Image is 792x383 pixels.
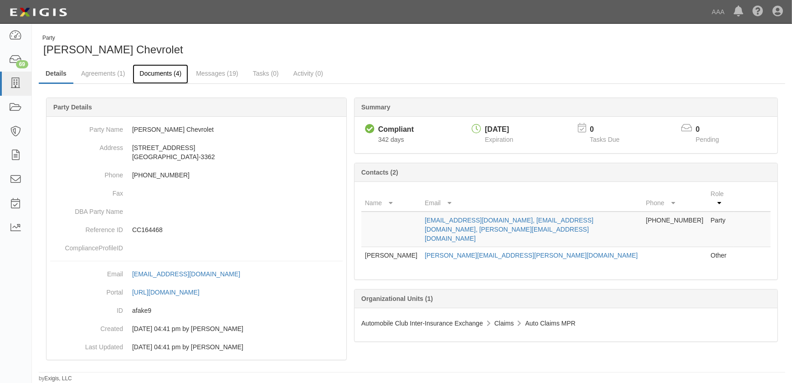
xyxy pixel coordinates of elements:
dt: DBA Party Name [50,202,123,216]
th: Role [707,186,734,212]
a: Activity (0) [287,64,330,83]
a: Agreements (1) [74,64,132,83]
div: Don Brown Chevrolet [39,34,405,57]
th: Email [421,186,642,212]
a: [EMAIL_ADDRESS][DOMAIN_NAME] [132,270,250,278]
td: [PHONE_NUMBER] [642,212,707,247]
img: logo-5460c22ac91f19d4615b14bd174203de0afe785f0fc80cf4dbbc73dc1793850b.png [7,4,70,21]
div: [EMAIL_ADDRESS][DOMAIN_NAME] [132,269,240,279]
span: [PERSON_NAME] Chevrolet [43,43,183,56]
dt: ID [50,301,123,315]
dt: Reference ID [50,221,123,234]
th: Phone [642,186,707,212]
dt: ComplianceProfileID [50,239,123,253]
div: 69 [16,60,28,68]
a: Messages (19) [189,64,245,83]
a: Tasks (0) [246,64,286,83]
td: Other [707,247,734,264]
a: Exigis, LLC [45,375,72,382]
dd: 05/17/2023 04:41 pm by Benjamin Tully [50,338,343,356]
p: 0 [696,124,730,135]
i: Compliant [365,124,375,134]
div: Party [42,34,183,42]
span: Auto Claims MPR [525,320,576,327]
dt: Created [50,320,123,333]
dt: Fax [50,184,123,198]
small: by [39,375,72,383]
span: Pending [696,136,719,143]
dd: 05/17/2023 04:41 pm by Benjamin Tully [50,320,343,338]
dt: Party Name [50,120,123,134]
b: Contacts (2) [361,169,398,176]
span: Expiration [485,136,513,143]
span: Claims [494,320,514,327]
a: [EMAIL_ADDRESS][DOMAIN_NAME], [EMAIL_ADDRESS][DOMAIN_NAME], [PERSON_NAME][EMAIL_ADDRESS][DOMAIN_N... [425,217,593,242]
td: [PERSON_NAME] [361,247,421,264]
a: Details [39,64,73,84]
dt: Phone [50,166,123,180]
div: Compliant [378,124,414,135]
i: Help Center - Complianz [752,6,763,17]
dt: Address [50,139,123,152]
th: Name [361,186,421,212]
span: Tasks Due [590,136,619,143]
a: Documents (4) [133,64,188,84]
dd: [STREET_ADDRESS] [GEOGRAPHIC_DATA]-3362 [50,139,343,166]
p: CC164468 [132,225,343,234]
dd: afake9 [50,301,343,320]
a: [URL][DOMAIN_NAME] [132,289,210,296]
dt: Email [50,265,123,279]
a: [PERSON_NAME][EMAIL_ADDRESS][PERSON_NAME][DOMAIN_NAME] [425,252,638,259]
p: 0 [590,124,631,135]
dd: [PERSON_NAME] Chevrolet [50,120,343,139]
span: Since 10/16/2024 [378,136,404,143]
b: Organizational Units (1) [361,295,433,302]
b: Summary [361,104,391,111]
b: Party Details [53,104,92,111]
a: AAA [707,3,729,21]
dt: Portal [50,283,123,297]
dt: Last Updated [50,338,123,352]
div: [DATE] [485,124,513,135]
span: Automobile Club Inter-Insurance Exchange [361,320,483,327]
td: Party [707,212,734,247]
dd: [PHONE_NUMBER] [50,166,343,184]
